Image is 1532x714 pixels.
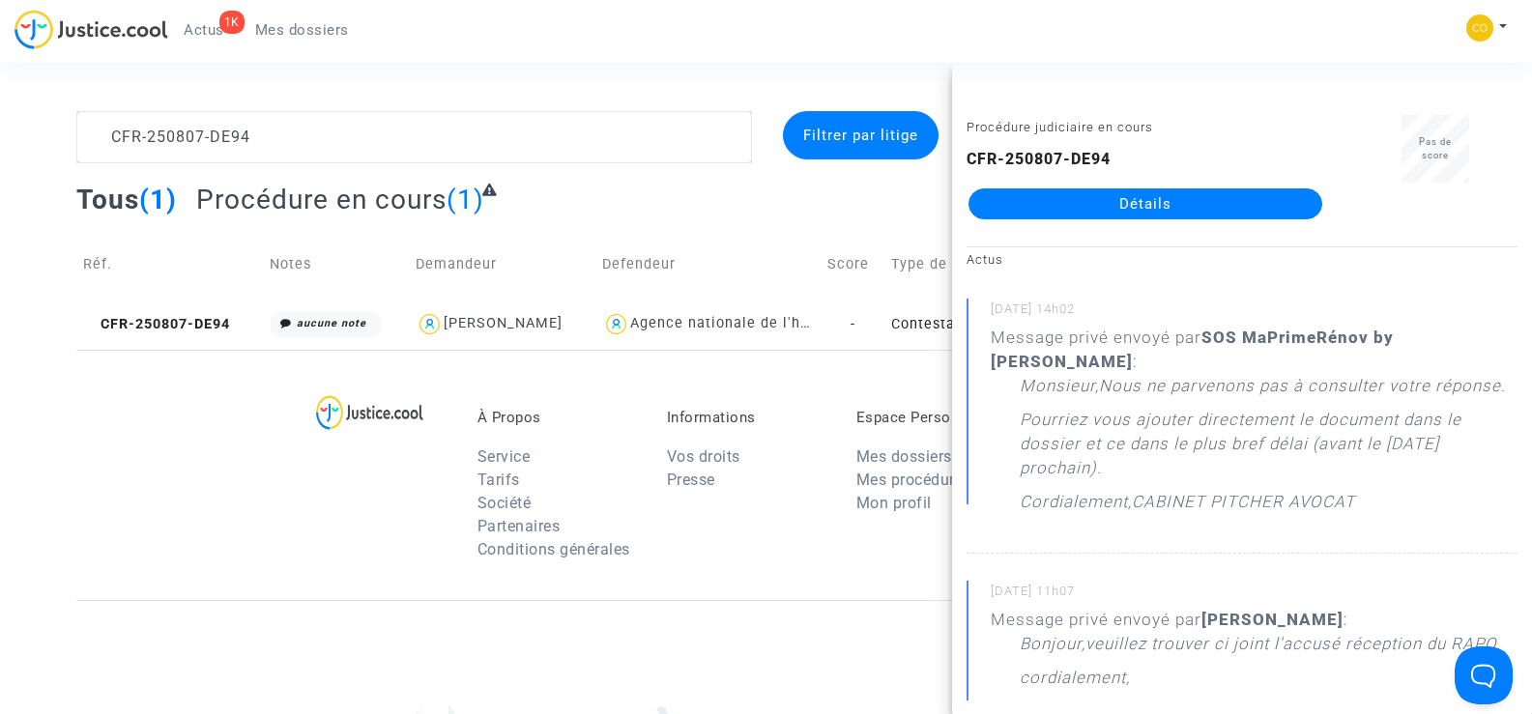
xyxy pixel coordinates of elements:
[1455,646,1513,704] iframe: Help Scout Beacon - Open
[83,316,230,332] span: CFR-250807-DE94
[630,315,843,331] div: Agence nationale de l'habitat
[967,150,1111,168] b: CFR-250807-DE94
[263,230,409,299] td: Notes
[416,310,444,338] img: icon-user.svg
[1020,408,1518,490] p: Pourriez vous ajouter directement le document dans le dossier et ce dans le plus bref délai (avan...
[240,15,364,44] a: Mes dossiers
[255,21,349,39] span: Mes dossiers
[184,21,224,39] span: Actus
[1020,374,1099,408] p: Monsieur,
[14,10,168,49] img: jc-logo.svg
[76,184,139,215] span: Tous
[991,300,1518,326] small: [DATE] 14h02
[196,184,447,215] span: Procédure en cours
[667,409,827,426] p: Informations
[602,310,630,338] img: icon-user.svg
[821,230,884,299] td: Score
[477,494,532,512] a: Société
[477,540,630,558] a: Conditions générales
[1466,14,1493,42] img: 84a266a8493598cb3cce1313e02c3431
[139,184,177,215] span: (1)
[803,127,918,144] span: Filtrer par litige
[968,188,1322,219] a: Détails
[856,494,932,512] a: Mon profil
[851,316,855,332] span: -
[477,447,531,466] a: Service
[991,326,1518,524] div: Message privé envoyé par :
[76,230,263,299] td: Réf.
[219,11,245,34] div: 1K
[1201,610,1344,629] b: [PERSON_NAME]
[991,608,1518,700] div: Message privé envoyé par :
[477,471,520,489] a: Tarifs
[967,120,1153,134] small: Procédure judiciaire en cours
[1419,136,1452,160] span: Pas de score
[1099,374,1506,408] p: Nous ne parvenons pas à consulter votre réponse.
[595,230,821,299] td: Defendeur
[477,409,638,426] p: À Propos
[1085,632,1497,666] p: veuillez trouver ci joint l'accusé réception du RAPO
[1020,632,1085,666] p: Bonjour,
[856,409,1017,426] p: Espace Personnel
[447,184,484,215] span: (1)
[297,317,366,329] i: aucune note
[1020,666,1130,700] p: cordialement,
[168,15,240,44] a: 1KActus
[409,230,595,299] td: Demandeur
[991,328,1394,371] b: SOS MaPrimeRénov by [PERSON_NAME]
[444,315,563,331] div: [PERSON_NAME]
[667,471,715,489] a: Presse
[316,395,423,430] img: logo-lg.svg
[1020,490,1132,524] p: Cordialement,
[667,447,740,466] a: Vos droits
[967,252,1003,267] small: Actus
[856,471,971,489] a: Mes procédures
[856,447,952,466] a: Mes dossiers
[991,583,1518,608] small: [DATE] 11h07
[477,517,561,535] a: Partenaires
[884,230,1110,299] td: Type de dossier
[1132,490,1355,524] p: CABINET PITCHER AVOCAT
[884,299,1110,350] td: Contestation du retrait de [PERSON_NAME] par l'ANAH (mandataire)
